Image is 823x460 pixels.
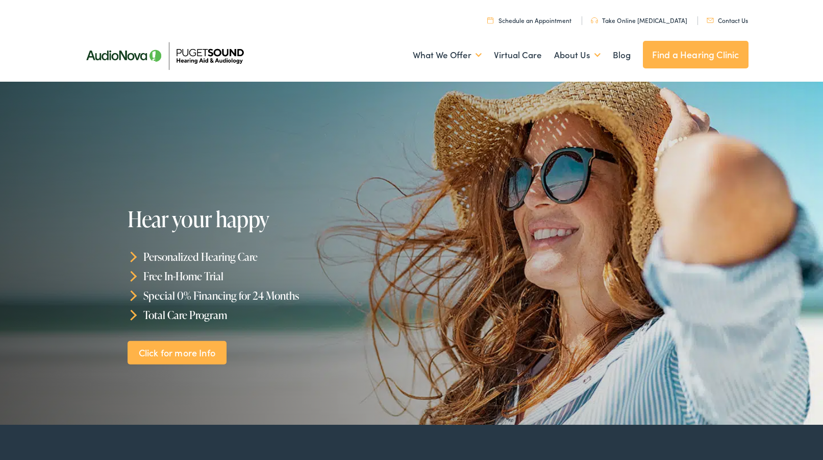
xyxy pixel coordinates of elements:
[413,36,482,74] a: What We Offer
[643,41,749,68] a: Find a Hearing Clinic
[707,16,748,25] a: Contact Us
[494,36,542,74] a: Virtual Care
[591,17,598,23] img: utility icon
[128,267,416,286] li: Free In-Home Trial
[707,18,714,23] img: utility icon
[128,207,416,231] h1: Hear your happy
[487,17,493,23] img: utility icon
[487,16,571,25] a: Schedule an Appointment
[128,247,416,267] li: Personalized Hearing Care
[128,341,227,365] a: Click for more Info
[591,16,687,25] a: Take Online [MEDICAL_DATA]
[128,286,416,305] li: Special 0% Financing for 24 Months
[613,36,631,74] a: Blog
[128,305,416,324] li: Total Care Program
[554,36,601,74] a: About Us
